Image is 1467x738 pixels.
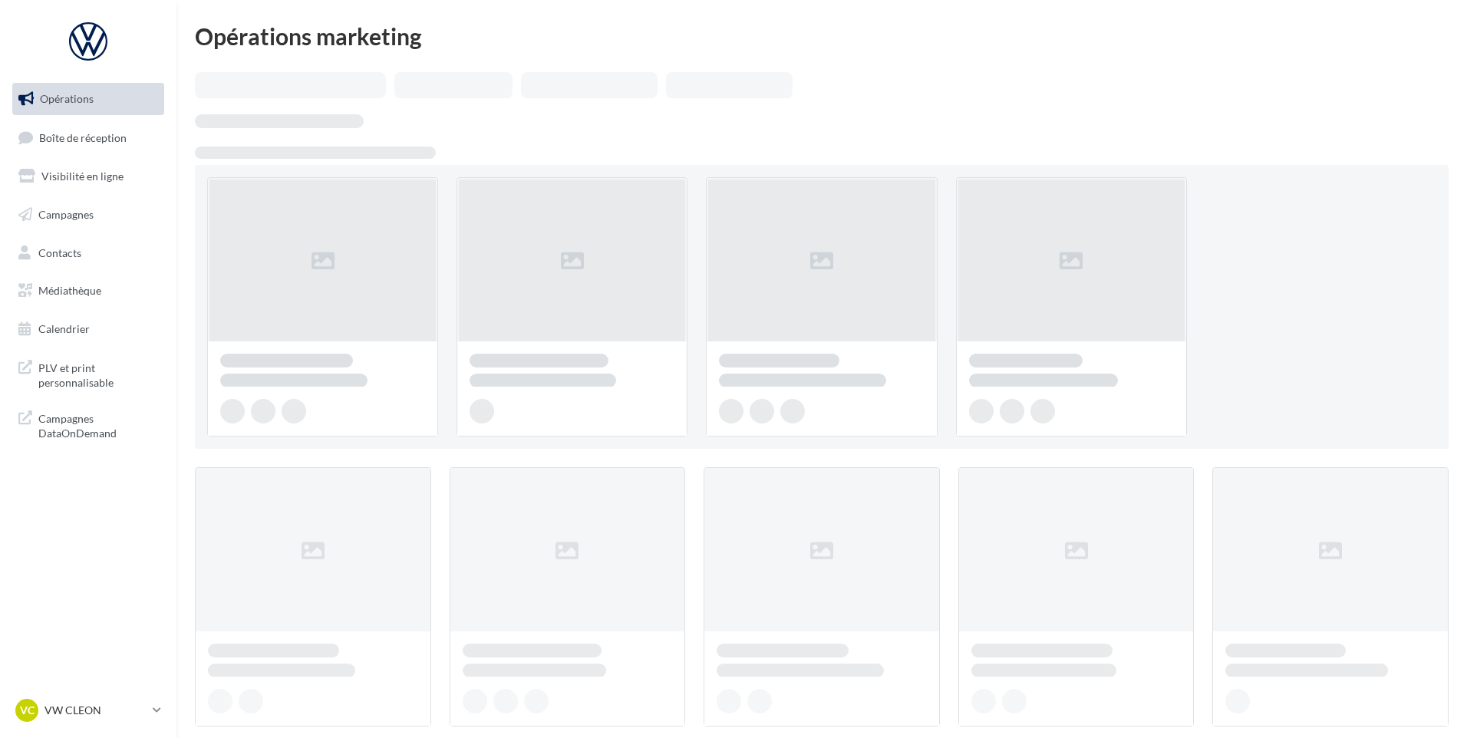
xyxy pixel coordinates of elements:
a: VC VW CLEON [12,696,164,725]
span: Médiathèque [38,284,101,297]
a: Contacts [9,237,167,269]
a: Visibilité en ligne [9,160,167,193]
span: Campagnes [38,208,94,221]
span: Visibilité en ligne [41,170,124,183]
a: Boîte de réception [9,121,167,154]
p: VW CLEON [45,703,147,718]
span: PLV et print personnalisable [38,357,158,390]
span: Boîte de réception [39,130,127,143]
a: Campagnes [9,199,167,231]
div: Opérations marketing [195,25,1449,48]
span: Contacts [38,245,81,259]
a: PLV et print personnalisable [9,351,167,397]
a: Médiathèque [9,275,167,307]
a: Campagnes DataOnDemand [9,402,167,447]
a: Calendrier [9,313,167,345]
span: Calendrier [38,322,90,335]
a: Opérations [9,83,167,115]
span: Campagnes DataOnDemand [38,408,158,441]
span: Opérations [40,92,94,105]
span: VC [20,703,35,718]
